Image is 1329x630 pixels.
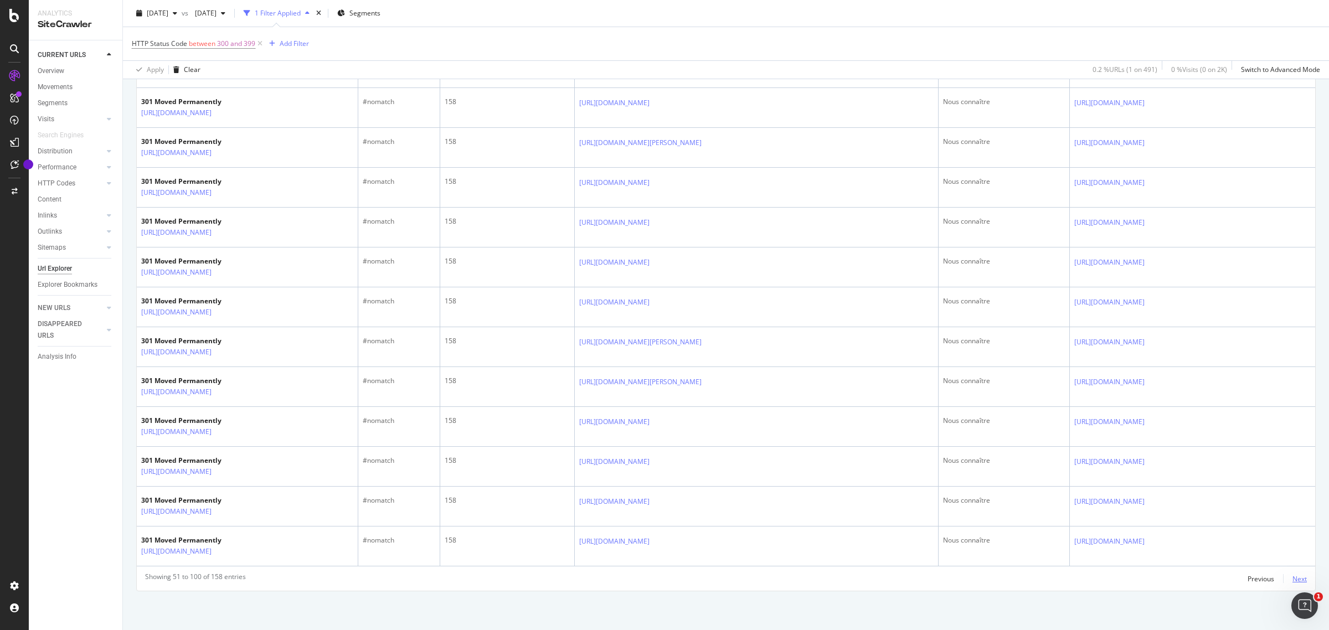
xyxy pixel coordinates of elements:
div: Segments [38,97,68,109]
div: 301 Moved Permanently [141,456,248,466]
div: DISAPPEARED URLS [38,318,94,342]
a: [URL][DOMAIN_NAME] [1074,337,1145,348]
div: HTTP Codes [38,178,75,189]
a: [URL][DOMAIN_NAME][PERSON_NAME] [579,137,702,148]
a: [URL][DOMAIN_NAME] [1074,376,1145,388]
a: CURRENT URLS [38,49,104,61]
a: [URL][DOMAIN_NAME] [1074,456,1145,467]
div: Nous connaître [943,416,1065,426]
a: Movements [38,81,115,93]
div: 158 [445,456,570,466]
a: Segments [38,97,115,109]
button: Segments [333,4,385,22]
a: [URL][DOMAIN_NAME] [579,456,650,467]
div: #nomatch [363,256,435,266]
div: Add Filter [280,39,309,48]
div: 301 Moved Permanently [141,137,248,147]
span: 2025 Sep. 7th [147,8,168,18]
a: [URL][DOMAIN_NAME] [1074,137,1145,148]
a: [URL][DOMAIN_NAME] [141,466,212,477]
a: [URL][DOMAIN_NAME] [141,386,212,397]
a: [URL][DOMAIN_NAME] [141,187,212,198]
div: Next [1292,574,1307,583]
div: Search Engines [38,130,84,141]
div: Url Explorer [38,263,72,275]
div: 301 Moved Permanently [141,296,248,306]
div: Nous connaître [943,296,1065,306]
a: [URL][DOMAIN_NAME] [1074,297,1145,308]
div: Nous connaître [943,336,1065,346]
a: [URL][DOMAIN_NAME] [1074,97,1145,109]
a: DISAPPEARED URLS [38,318,104,342]
div: Sitemaps [38,242,66,254]
div: 158 [445,296,570,306]
div: Analysis Info [38,351,76,363]
div: Inlinks [38,210,57,221]
a: Search Engines [38,130,95,141]
button: Previous [1248,572,1274,585]
span: 1 [1314,592,1323,601]
div: 158 [445,535,570,545]
a: [URL][DOMAIN_NAME] [1074,177,1145,188]
button: Next [1292,572,1307,585]
a: Analysis Info [38,351,115,363]
div: 158 [445,416,570,426]
div: SiteCrawler [38,18,114,31]
div: 301 Moved Permanently [141,376,248,386]
a: HTTP Codes [38,178,104,189]
a: Performance [38,162,104,173]
button: [DATE] [190,4,230,22]
div: Switch to Advanced Mode [1241,65,1320,74]
a: [URL][DOMAIN_NAME] [141,107,212,118]
a: Content [38,194,115,205]
div: 301 Moved Permanently [141,336,248,346]
a: Distribution [38,146,104,157]
a: [URL][DOMAIN_NAME] [579,257,650,268]
span: between [189,39,215,48]
div: #nomatch [363,137,435,147]
div: 158 [445,177,570,187]
div: 301 Moved Permanently [141,416,248,426]
a: Url Explorer [38,263,115,275]
div: Distribution [38,146,73,157]
div: 0 % Visits ( 0 on 2K ) [1171,65,1227,74]
div: 301 Moved Permanently [141,177,248,187]
div: Movements [38,81,73,93]
a: [URL][DOMAIN_NAME] [1074,217,1145,228]
div: Showing 51 to 100 of 158 entries [145,572,246,585]
button: 1 Filter Applied [239,4,314,22]
div: 1 Filter Applied [255,8,301,18]
div: #nomatch [363,535,435,545]
div: Nous connaître [943,97,1065,107]
button: Add Filter [265,37,309,50]
a: [URL][DOMAIN_NAME] [141,227,212,238]
div: 158 [445,256,570,266]
div: Explorer Bookmarks [38,279,97,291]
div: #nomatch [363,177,435,187]
a: [URL][DOMAIN_NAME] [579,536,650,547]
a: Sitemaps [38,242,104,254]
span: 300 and 399 [217,36,255,51]
div: Analytics [38,9,114,18]
a: Inlinks [38,210,104,221]
div: #nomatch [363,336,435,346]
a: [URL][DOMAIN_NAME] [1074,257,1145,268]
div: Overview [38,65,64,77]
div: Apply [147,65,164,74]
span: HTTP Status Code [132,39,187,48]
a: [URL][DOMAIN_NAME] [579,496,650,507]
div: Outlinks [38,226,62,237]
button: Apply [132,61,164,79]
a: Explorer Bookmarks [38,279,115,291]
div: Nous connaître [943,456,1065,466]
a: NEW URLS [38,302,104,314]
div: Tooltip anchor [23,159,33,169]
a: [URL][DOMAIN_NAME] [141,307,212,318]
a: [URL][DOMAIN_NAME] [141,426,212,437]
a: [URL][DOMAIN_NAME] [141,147,212,158]
div: Nous connaître [943,216,1065,226]
div: #nomatch [363,216,435,226]
div: 0.2 % URLs ( 1 on 491 ) [1093,65,1157,74]
iframe: Intercom live chat [1291,592,1318,619]
span: Segments [349,8,380,18]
